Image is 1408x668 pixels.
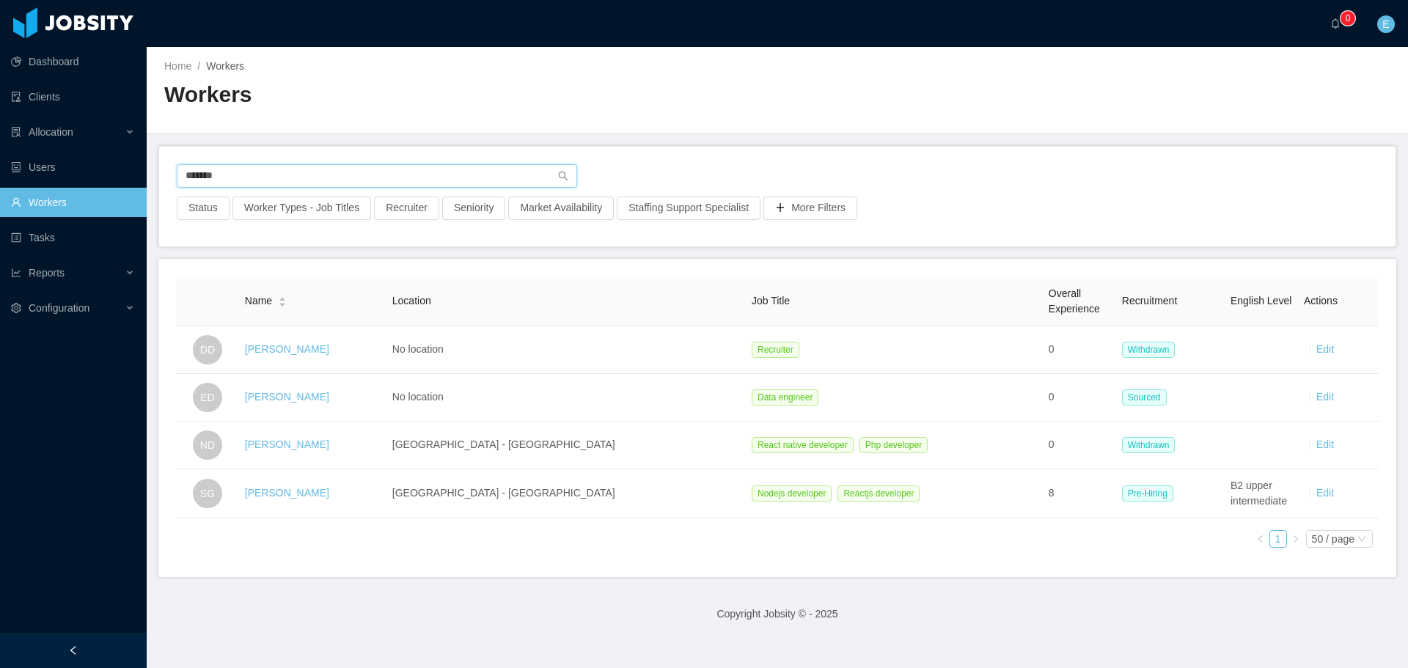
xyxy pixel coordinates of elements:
[1122,437,1176,453] span: Withdrawn
[1291,535,1300,543] i: icon: right
[1043,422,1116,469] td: 0
[374,197,439,220] button: Recruiter
[1122,438,1181,450] a: Withdrawn
[11,127,21,137] i: icon: solution
[200,335,215,364] span: DD
[200,479,215,508] span: SG
[278,295,287,305] div: Sort
[763,197,857,220] button: icon: plusMore Filters
[1316,438,1334,450] a: Edit
[1316,343,1334,355] a: Edit
[1043,469,1116,518] td: 8
[245,343,329,355] a: [PERSON_NAME]
[859,437,928,453] span: Php developer
[1287,530,1305,548] li: Next Page
[245,487,329,499] a: [PERSON_NAME]
[1304,295,1338,307] span: Actions
[197,60,200,72] span: /
[386,469,746,518] td: [GEOGRAPHIC_DATA] - [GEOGRAPHIC_DATA]
[164,80,777,110] h2: Workers
[245,438,329,450] a: [PERSON_NAME]
[245,293,272,309] span: Name
[752,295,790,307] span: Job Title
[177,197,230,220] button: Status
[392,295,431,307] span: Location
[752,437,854,453] span: React native developer
[11,223,135,252] a: icon: profileTasks
[279,301,287,305] i: icon: caret-down
[1312,531,1354,547] div: 50 / page
[617,197,760,220] button: Staffing Support Specialist
[837,485,920,502] span: Reactjs developer
[1043,374,1116,422] td: 0
[279,296,287,300] i: icon: caret-up
[232,197,371,220] button: Worker Types - Job Titles
[1049,287,1100,315] span: Overall Experience
[1382,15,1389,33] span: E
[245,391,329,403] a: [PERSON_NAME]
[1122,343,1181,355] a: Withdrawn
[1316,487,1334,499] a: Edit
[1269,530,1287,548] li: 1
[508,197,614,220] button: Market Availability
[29,302,89,314] span: Configuration
[1043,326,1116,374] td: 0
[1270,531,1286,547] a: 1
[11,82,135,111] a: icon: auditClients
[1122,487,1179,499] a: Pre-Hiring
[1316,391,1334,403] a: Edit
[1122,389,1167,405] span: Sourced
[1122,295,1177,307] span: Recruitment
[200,430,215,460] span: ND
[11,268,21,278] i: icon: line-chart
[206,60,244,72] span: Workers
[29,267,65,279] span: Reports
[11,47,135,76] a: icon: pie-chartDashboard
[1122,485,1173,502] span: Pre-Hiring
[442,197,505,220] button: Seniority
[11,188,135,217] a: icon: userWorkers
[558,171,568,181] i: icon: search
[1122,391,1173,403] a: Sourced
[1225,469,1298,518] td: B2 upper intermediate
[164,60,191,72] a: Home
[386,326,746,374] td: No location
[11,303,21,313] i: icon: setting
[752,342,799,358] span: Recruiter
[386,422,746,469] td: [GEOGRAPHIC_DATA] - [GEOGRAPHIC_DATA]
[147,589,1408,639] footer: Copyright Jobsity © - 2025
[752,389,818,405] span: Data engineer
[1256,535,1265,543] i: icon: left
[1357,535,1366,545] i: icon: down
[1122,342,1176,358] span: Withdrawn
[1231,295,1291,307] span: English Level
[11,153,135,182] a: icon: robotUsers
[29,126,73,138] span: Allocation
[1341,11,1355,26] sup: 0
[1252,530,1269,548] li: Previous Page
[386,374,746,422] td: No location
[1330,18,1341,29] i: icon: bell
[200,383,214,412] span: ED
[752,485,832,502] span: Nodejs developer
